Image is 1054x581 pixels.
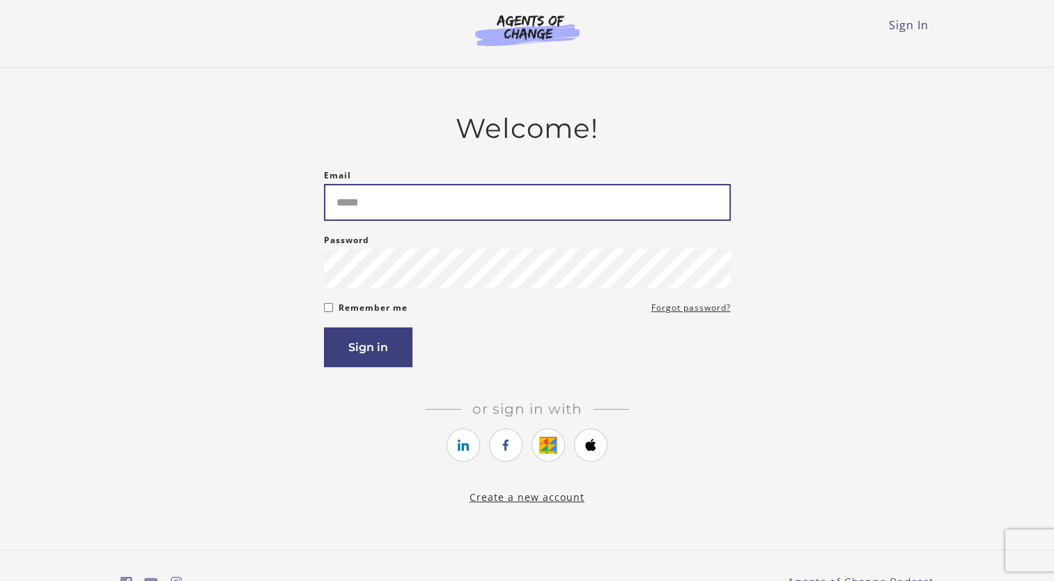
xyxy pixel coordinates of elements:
[324,167,351,184] label: Email
[461,401,594,417] span: Or sign in with
[339,300,408,316] label: Remember me
[447,428,480,462] a: https://courses.thinkific.com/users/auth/linkedin?ss%5Breferral%5D=&ss%5Buser_return_to%5D=&ss%5B...
[470,490,584,504] a: Create a new account
[574,428,607,462] a: https://courses.thinkific.com/users/auth/apple?ss%5Breferral%5D=&ss%5Buser_return_to%5D=&ss%5Bvis...
[489,428,522,462] a: https://courses.thinkific.com/users/auth/facebook?ss%5Breferral%5D=&ss%5Buser_return_to%5D=&ss%5B...
[460,14,594,46] img: Agents of Change Logo
[324,112,731,145] h2: Welcome!
[651,300,731,316] a: Forgot password?
[324,327,412,367] button: Sign in
[889,17,929,33] a: Sign In
[324,232,369,249] label: Password
[532,428,565,462] a: https://courses.thinkific.com/users/auth/google?ss%5Breferral%5D=&ss%5Buser_return_to%5D=&ss%5Bvi...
